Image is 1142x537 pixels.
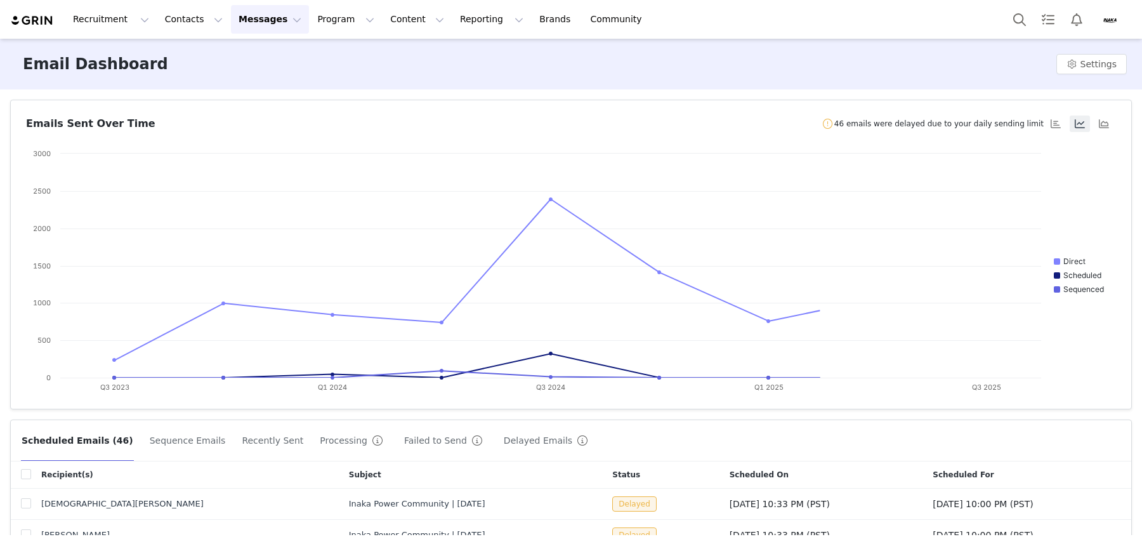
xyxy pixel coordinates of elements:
text: 2000 [33,224,51,233]
text: Q1 2025 [754,383,784,392]
img: grin logo [10,15,55,27]
button: Recruitment [65,5,157,34]
text: Q3 2025 [972,383,1001,392]
button: Contacts [157,5,230,34]
a: Brands [532,5,582,34]
text: Q3 2023 [100,383,129,392]
div: Christian Romo [41,498,295,510]
span: Scheduled On [730,469,789,481]
text: Sequenced [1063,284,1104,294]
text: Direct [1063,256,1086,266]
span: Status [612,469,640,481]
a: Community [583,5,655,34]
button: Search [1006,5,1034,34]
text: 2500 [33,187,51,196]
span: 46 emails were delayed due to your daily sending limit [834,117,1044,131]
button: Messages [231,5,309,34]
button: Program [310,5,382,34]
text: Q3 2024 [536,383,565,392]
text: Scheduled [1063,270,1101,280]
button: Processing [319,430,388,451]
span: Scheduled For [933,469,994,481]
button: Delayed Emails [503,430,593,451]
text: 0 [46,373,51,382]
button: Scheduled Emails (46) [21,430,134,451]
text: 1000 [33,298,51,307]
img: fec8b8e8-8fea-4101-b216-f6590a9a5ecd.png [1099,10,1119,30]
span: [DATE] 10:00 PM (PST) [933,499,1033,509]
span: Delayed [612,496,656,512]
span: [DATE] 10:33 PM (PST) [730,499,830,509]
button: Failed to Send [404,430,488,451]
text: 500 [37,336,51,345]
text: Q1 2024 [318,383,347,392]
button: Settings [1056,54,1127,74]
div: Inaka Power Community | September 2025 [349,498,593,510]
h3: Email Dashboard [23,53,168,76]
button: Notifications [1063,5,1091,34]
button: Profile [1091,10,1132,30]
button: Content [383,5,452,34]
button: Sequence Emails [149,430,226,451]
h3: Emails Sent Over Time [26,116,155,131]
button: Reporting [452,5,531,34]
text: 3000 [33,149,51,158]
text: 1500 [33,262,51,270]
button: Recently Sent [241,430,304,451]
a: Tasks [1034,5,1062,34]
span: Recipient(s) [41,469,93,481]
span: Subject [349,469,381,481]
